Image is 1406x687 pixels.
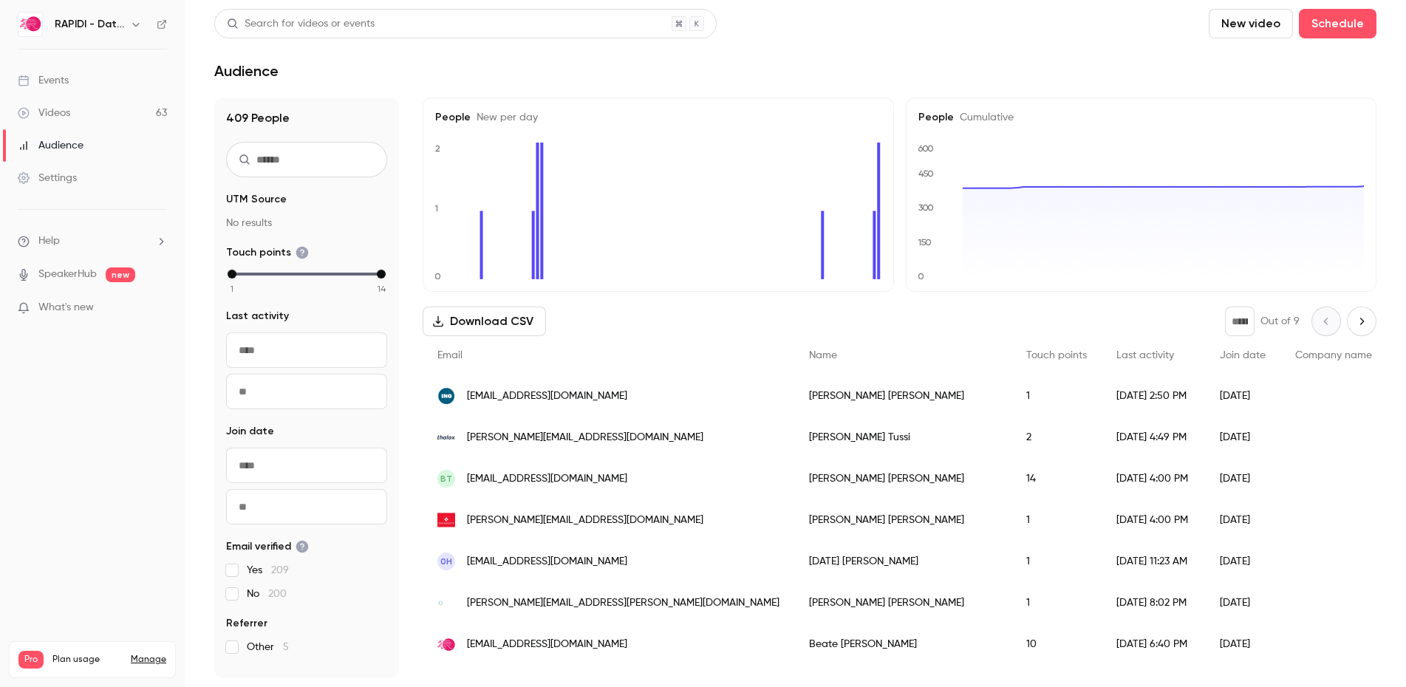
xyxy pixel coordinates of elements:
[467,637,627,652] span: [EMAIL_ADDRESS][DOMAIN_NAME]
[52,654,122,666] span: Plan usage
[271,565,289,575] span: 209
[38,38,163,50] div: Domain: [DOMAIN_NAME]
[226,216,387,230] p: No results
[434,271,441,281] text: 0
[467,554,627,570] span: [EMAIL_ADDRESS][DOMAIN_NAME]
[1209,9,1293,38] button: New video
[38,233,60,249] span: Help
[1102,499,1205,541] div: [DATE] 4:00 PM
[56,87,132,97] div: Domain Overview
[794,582,1011,623] div: [PERSON_NAME] [PERSON_NAME]
[437,600,455,606] img: solbergmfg.com
[1102,582,1205,623] div: [DATE] 8:02 PM
[440,555,452,568] span: 0H
[38,300,94,315] span: What's new
[1102,541,1205,582] div: [DATE] 11:23 AM
[437,350,463,360] span: Email
[40,86,52,98] img: tab_domain_overview_orange.svg
[467,513,703,528] span: [PERSON_NAME][EMAIL_ADDRESS][DOMAIN_NAME]
[163,87,249,97] div: Keywords by Traffic
[918,203,934,213] text: 300
[1220,350,1266,360] span: Join date
[1205,458,1280,499] div: [DATE]
[794,417,1011,458] div: [PERSON_NAME] Tussi
[794,541,1011,582] div: [DATE] [PERSON_NAME]
[55,17,124,32] h6: RAPIDI - Data Integration Solutions
[1011,623,1102,665] div: 10
[231,282,233,295] span: 1
[467,595,779,611] span: [PERSON_NAME][EMAIL_ADDRESS][PERSON_NAME][DOMAIN_NAME]
[1205,417,1280,458] div: [DATE]
[1205,541,1280,582] div: [DATE]
[437,428,455,446] img: thalox.com
[435,110,881,125] h5: People
[918,271,924,281] text: 0
[41,24,72,35] div: v 4.0.25
[918,143,934,154] text: 600
[106,267,135,282] span: new
[1011,541,1102,582] div: 1
[226,192,287,207] span: UTM Source
[1205,582,1280,623] div: [DATE]
[437,511,455,529] img: srinsofttech.com
[437,635,455,653] img: rapidionline.com
[918,110,1365,125] h5: People
[794,623,1011,665] div: Beate [PERSON_NAME]
[378,282,386,295] span: 14
[247,563,289,578] span: Yes
[1011,458,1102,499] div: 14
[18,106,70,120] div: Videos
[1026,350,1087,360] span: Touch points
[423,307,546,336] button: Download CSV
[467,389,627,404] span: [EMAIL_ADDRESS][DOMAIN_NAME]
[1347,307,1376,336] button: Next page
[226,539,309,554] span: Email verified
[131,654,166,666] a: Manage
[283,642,289,652] span: 5
[1102,375,1205,417] div: [DATE] 2:50 PM
[467,430,703,445] span: [PERSON_NAME][EMAIL_ADDRESS][DOMAIN_NAME]
[247,640,289,654] span: Other
[954,112,1014,123] span: Cumulative
[794,499,1011,541] div: [PERSON_NAME] [PERSON_NAME]
[1295,350,1372,360] span: Company name
[467,471,627,487] span: [EMAIL_ADDRESS][DOMAIN_NAME]
[471,112,538,123] span: New per day
[147,86,159,98] img: tab_keywords_by_traffic_grey.svg
[794,458,1011,499] div: [PERSON_NAME] [PERSON_NAME]
[918,168,934,179] text: 450
[18,651,44,669] span: Pro
[1116,350,1174,360] span: Last activity
[1011,417,1102,458] div: 2
[24,24,35,35] img: logo_orange.svg
[226,245,309,260] span: Touch points
[1205,499,1280,541] div: [DATE]
[226,109,387,127] h1: 409 People
[1299,9,1376,38] button: Schedule
[38,267,97,282] a: SpeakerHub
[377,270,386,278] div: max
[1011,375,1102,417] div: 1
[214,62,279,80] h1: Audience
[226,616,267,631] span: Referrer
[18,138,83,153] div: Audience
[24,38,35,50] img: website_grey.svg
[794,375,1011,417] div: [PERSON_NAME] [PERSON_NAME]
[1260,314,1300,329] p: Out of 9
[1102,623,1205,665] div: [DATE] 6:40 PM
[18,171,77,185] div: Settings
[918,237,932,247] text: 150
[434,203,438,213] text: 1
[1102,458,1205,499] div: [DATE] 4:00 PM
[435,143,440,154] text: 2
[1102,417,1205,458] div: [DATE] 4:49 PM
[226,424,274,439] span: Join date
[809,350,837,360] span: Name
[437,387,455,405] img: ing.dk
[247,587,287,601] span: No
[1011,499,1102,541] div: 1
[440,472,452,485] span: BT
[226,309,289,324] span: Last activity
[268,589,287,599] span: 200
[1011,582,1102,623] div: 1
